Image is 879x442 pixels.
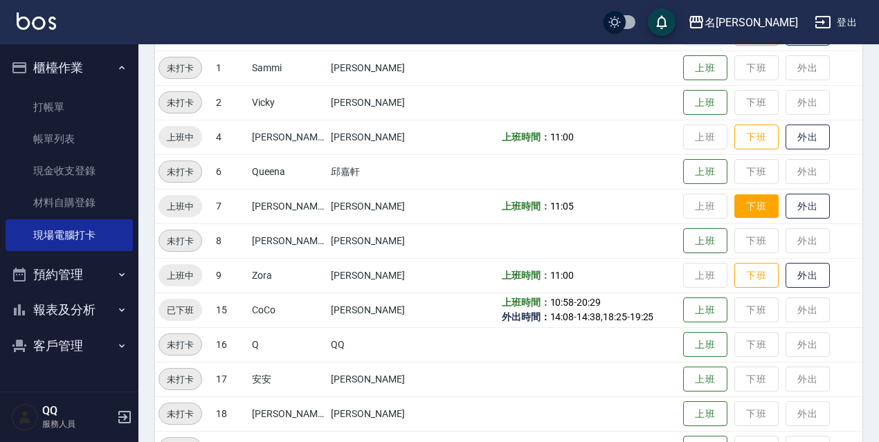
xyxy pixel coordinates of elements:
p: 服務人員 [42,418,113,430]
span: 未打卡 [159,61,201,75]
img: Person [11,403,39,431]
div: 名[PERSON_NAME] [705,14,798,31]
img: Logo [17,12,56,30]
span: 未打卡 [159,165,201,179]
td: 18 [212,396,248,431]
td: [PERSON_NAME] [327,50,419,85]
button: 外出 [786,125,830,150]
span: 18:25 [603,311,627,322]
b: 外出時間： [502,311,550,322]
a: 現場電腦打卡 [6,219,133,251]
td: 6 [212,154,248,189]
td: [PERSON_NAME] [327,396,419,431]
a: 現金收支登錄 [6,155,133,187]
button: 報表及分析 [6,292,133,328]
span: 上班中 [158,130,202,145]
td: 8 [212,223,248,258]
td: 4 [212,120,248,154]
span: 20:29 [577,297,601,308]
td: Vicky [248,85,327,120]
button: 上班 [683,297,727,323]
td: 16 [212,327,248,362]
button: 上班 [683,159,727,185]
button: 預約管理 [6,257,133,293]
b: 上班時間： [502,201,550,212]
button: 登出 [809,10,862,35]
span: 11:05 [550,201,574,212]
span: 14:08 [550,311,574,322]
td: 9 [212,258,248,293]
button: 客戶管理 [6,328,133,364]
td: [PERSON_NAME] [248,120,327,154]
span: 已下班 [158,303,202,317]
td: 17 [212,362,248,396]
button: 櫃檯作業 [6,50,133,86]
button: 上班 [683,332,727,358]
span: 14:38 [577,311,601,322]
a: 材料自購登錄 [6,187,133,219]
button: 外出 [786,263,830,288]
span: 上班中 [158,268,202,283]
button: 下班 [734,194,779,219]
td: 邱嘉軒 [327,154,419,189]
td: 2 [212,85,248,120]
td: [PERSON_NAME] [327,362,419,396]
td: Queena [248,154,327,189]
td: QQ [327,327,419,362]
button: 名[PERSON_NAME] [682,8,804,37]
button: 上班 [683,55,727,81]
a: 打帳單 [6,91,133,123]
td: [PERSON_NAME] [248,223,327,258]
td: [PERSON_NAME] [327,120,419,154]
span: 19:25 [630,311,654,322]
td: Q [248,327,327,362]
button: 上班 [683,228,727,254]
td: 1 [212,50,248,85]
td: 安安 [248,362,327,396]
span: 10:58 [550,297,574,308]
span: 未打卡 [159,338,201,352]
span: 未打卡 [159,234,201,248]
td: [PERSON_NAME] [248,189,327,223]
button: 下班 [734,263,779,288]
button: save [648,8,676,36]
td: CoCo [248,293,327,327]
td: 7 [212,189,248,223]
h5: QQ [42,404,113,418]
span: 11:00 [550,270,574,281]
td: [PERSON_NAME] [248,396,327,431]
button: 上班 [683,367,727,392]
span: 上班中 [158,199,202,214]
td: [PERSON_NAME] [327,223,419,258]
td: [PERSON_NAME] [327,258,419,293]
span: 未打卡 [159,372,201,387]
span: 11:00 [550,131,574,142]
span: 未打卡 [159,407,201,421]
button: 下班 [734,125,779,150]
a: 帳單列表 [6,123,133,155]
td: 15 [212,293,248,327]
td: [PERSON_NAME] [327,85,419,120]
td: [PERSON_NAME] [327,293,419,327]
b: 上班時間： [502,270,550,281]
button: 上班 [683,401,727,427]
button: 外出 [786,194,830,219]
b: 上班時間： [502,131,550,142]
b: 上班時間： [502,297,550,308]
button: 上班 [683,90,727,116]
td: - - , - [498,293,680,327]
td: Zora [248,258,327,293]
span: 未打卡 [159,95,201,110]
td: [PERSON_NAME] [327,189,419,223]
td: Sammi [248,50,327,85]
